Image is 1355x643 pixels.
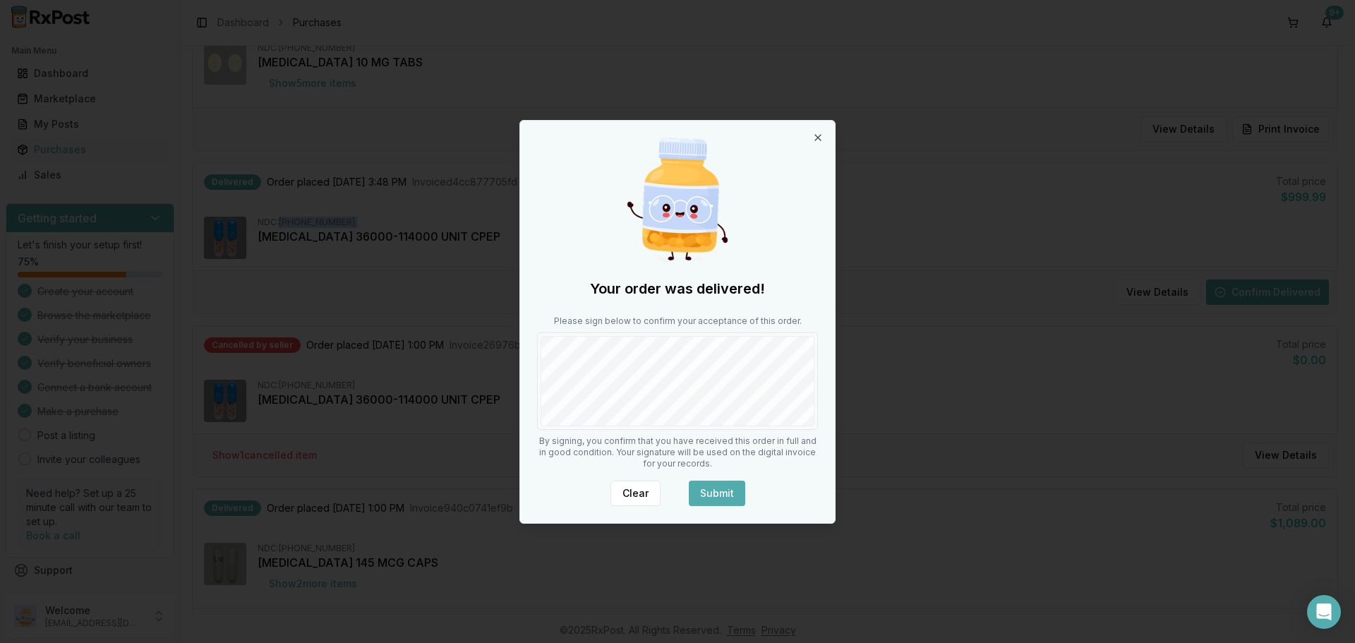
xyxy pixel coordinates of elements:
img: Happy Pill Bottle [610,132,745,268]
h2: Your order was delivered! [537,279,818,299]
p: Please sign below to confirm your acceptance of this order. [537,316,818,327]
p: By signing, you confirm that you have received this order in full and in good condition. Your sig... [537,435,818,469]
button: Submit [689,481,745,506]
button: Clear [610,481,661,506]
